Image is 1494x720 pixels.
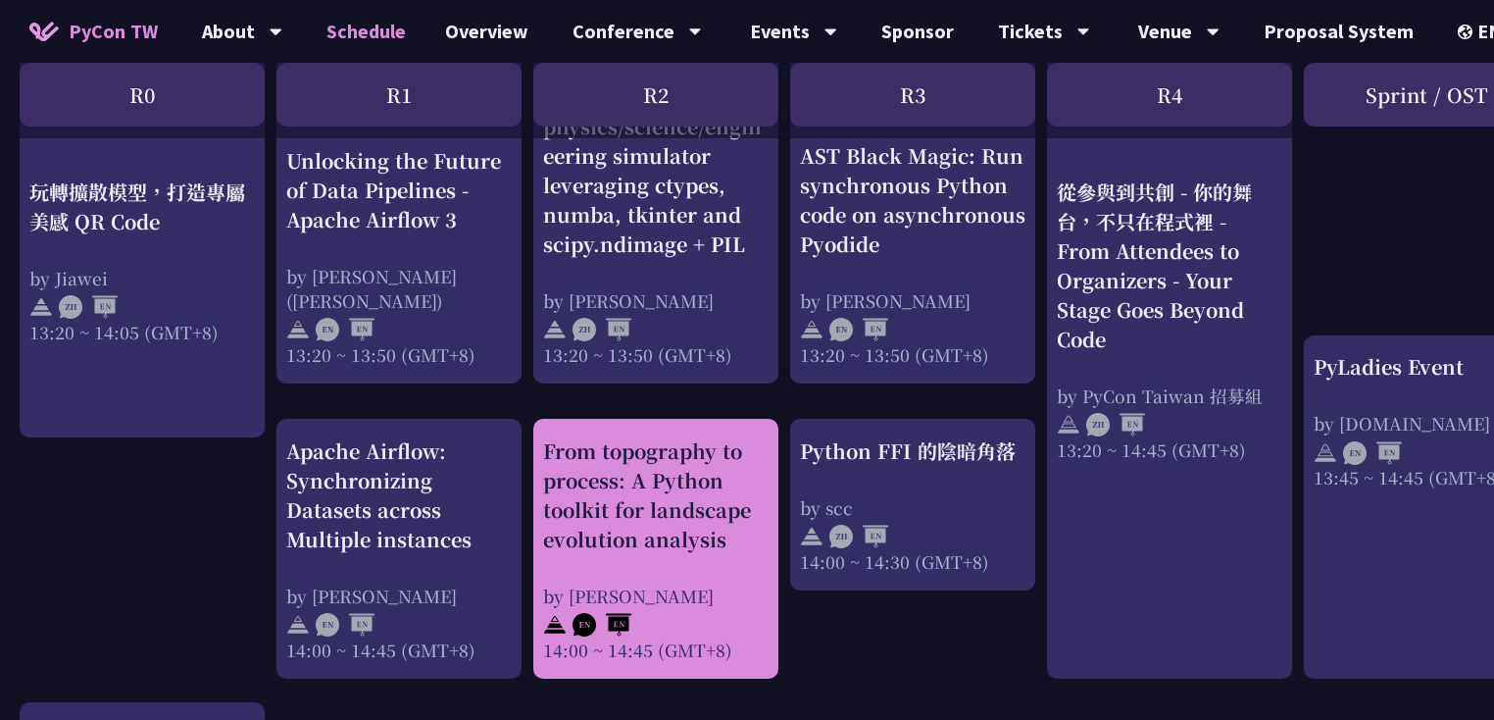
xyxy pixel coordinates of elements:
[1057,383,1282,407] div: by PyCon Taiwan 招募組
[829,525,888,548] img: ZHEN.371966e.svg
[29,295,53,319] img: svg+xml;base64,PHN2ZyB4bWxucz0iaHR0cDovL3d3dy53My5vcmcvMjAwMC9zdmciIHdpZHRoPSIyNCIgaGVpZ2h0PSIyNC...
[286,437,512,554] div: Apache Airflow: Synchronizing Datasets across Multiple instances
[286,342,512,367] div: 13:20 ~ 13:50 (GMT+8)
[316,613,374,637] img: ENEN.5a408d1.svg
[543,53,769,367] a: How to write an easy to use, interactive physics/science/engineering simulator leveraging ctypes,...
[829,318,888,341] img: ENEN.5a408d1.svg
[573,613,631,637] img: ENEN.5a408d1.svg
[1458,25,1477,39] img: Locale Icon
[543,288,769,313] div: by [PERSON_NAME]
[29,53,255,421] a: 玩轉擴散模型，打造專屬美感 QR Code by Jiawei 13:20 ~ 14:05 (GMT+8)
[286,638,512,662] div: 14:00 ~ 14:45 (GMT+8)
[1314,441,1337,465] img: svg+xml;base64,PHN2ZyB4bWxucz0iaHR0cDovL3d3dy53My5vcmcvMjAwMC9zdmciIHdpZHRoPSIyNCIgaGVpZ2h0PSIyNC...
[790,63,1035,127] div: R3
[286,53,512,367] a: Unlocking the Future of Data Pipelines - Apache Airflow 3 by [PERSON_NAME] ([PERSON_NAME]) 13:20 ...
[800,437,1025,466] div: Python FFI 的陰暗角落
[1047,63,1292,127] div: R4
[800,495,1025,520] div: by scc
[543,318,567,341] img: svg+xml;base64,PHN2ZyB4bWxucz0iaHR0cDovL3d3dy53My5vcmcvMjAwMC9zdmciIHdpZHRoPSIyNCIgaGVpZ2h0PSIyNC...
[29,265,255,289] div: by Jiawei
[800,525,823,548] img: svg+xml;base64,PHN2ZyB4bWxucz0iaHR0cDovL3d3dy53My5vcmcvMjAwMC9zdmciIHdpZHRoPSIyNCIgaGVpZ2h0PSIyNC...
[286,584,512,608] div: by [PERSON_NAME]
[286,264,512,313] div: by [PERSON_NAME] ([PERSON_NAME])
[29,22,59,41] img: Home icon of PyCon TW 2025
[800,53,1025,367] a: AST Black Magic: Run synchronous Python code on asynchronous Pyodide by [PERSON_NAME] 13:20 ~ 13:...
[800,141,1025,259] div: AST Black Magic: Run synchronous Python code on asynchronous Pyodide
[316,318,374,341] img: ENEN.5a408d1.svg
[543,613,567,637] img: svg+xml;base64,PHN2ZyB4bWxucz0iaHR0cDovL3d3dy53My5vcmcvMjAwMC9zdmciIHdpZHRoPSIyNCIgaGVpZ2h0PSIyNC...
[800,318,823,341] img: svg+xml;base64,PHN2ZyB4bWxucz0iaHR0cDovL3d3dy53My5vcmcvMjAwMC9zdmciIHdpZHRoPSIyNCIgaGVpZ2h0PSIyNC...
[286,437,512,662] a: Apache Airflow: Synchronizing Datasets across Multiple instances by [PERSON_NAME] 14:00 ~ 14:45 (...
[20,63,265,127] div: R0
[800,288,1025,313] div: by [PERSON_NAME]
[276,63,522,127] div: R1
[800,549,1025,574] div: 14:00 ~ 14:30 (GMT+8)
[69,17,158,46] span: PyCon TW
[800,437,1025,574] a: Python FFI 的陰暗角落 by scc 14:00 ~ 14:30 (GMT+8)
[533,63,778,127] div: R2
[573,318,631,341] img: ZHEN.371966e.svg
[286,613,310,637] img: svg+xml;base64,PHN2ZyB4bWxucz0iaHR0cDovL3d3dy53My5vcmcvMjAwMC9zdmciIHdpZHRoPSIyNCIgaGVpZ2h0PSIyNC...
[543,437,769,662] a: From topography to process: A Python toolkit for landscape evolution analysis by [PERSON_NAME] 14...
[543,342,769,367] div: 13:20 ~ 13:50 (GMT+8)
[543,638,769,662] div: 14:00 ~ 14:45 (GMT+8)
[1057,413,1080,437] img: svg+xml;base64,PHN2ZyB4bWxucz0iaHR0cDovL3d3dy53My5vcmcvMjAwMC9zdmciIHdpZHRoPSIyNCIgaGVpZ2h0PSIyNC...
[29,177,255,235] div: 玩轉擴散模型，打造專屬美感 QR Code
[1057,177,1282,353] div: 從參與到共創 - 你的舞台，不只在程式裡 - From Attendees to Organizers - Your Stage Goes Beyond Code
[1086,413,1145,437] img: ZHEN.371966e.svg
[800,342,1025,367] div: 13:20 ~ 13:50 (GMT+8)
[543,584,769,608] div: by [PERSON_NAME]
[286,146,512,234] div: Unlocking the Future of Data Pipelines - Apache Airflow 3
[10,7,177,56] a: PyCon TW
[59,295,118,319] img: ZHEN.371966e.svg
[1057,437,1282,461] div: 13:20 ~ 14:45 (GMT+8)
[1343,441,1402,465] img: ENEN.5a408d1.svg
[1057,53,1282,662] a: 從參與到共創 - 你的舞台，不只在程式裡 - From Attendees to Organizers - Your Stage Goes Beyond Code by PyCon Taiwan...
[543,437,769,554] div: From topography to process: A Python toolkit for landscape evolution analysis
[543,53,769,259] div: How to write an easy to use, interactive physics/science/engineering simulator leveraging ctypes,...
[286,318,310,341] img: svg+xml;base64,PHN2ZyB4bWxucz0iaHR0cDovL3d3dy53My5vcmcvMjAwMC9zdmciIHdpZHRoPSIyNCIgaGVpZ2h0PSIyNC...
[29,319,255,343] div: 13:20 ~ 14:05 (GMT+8)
